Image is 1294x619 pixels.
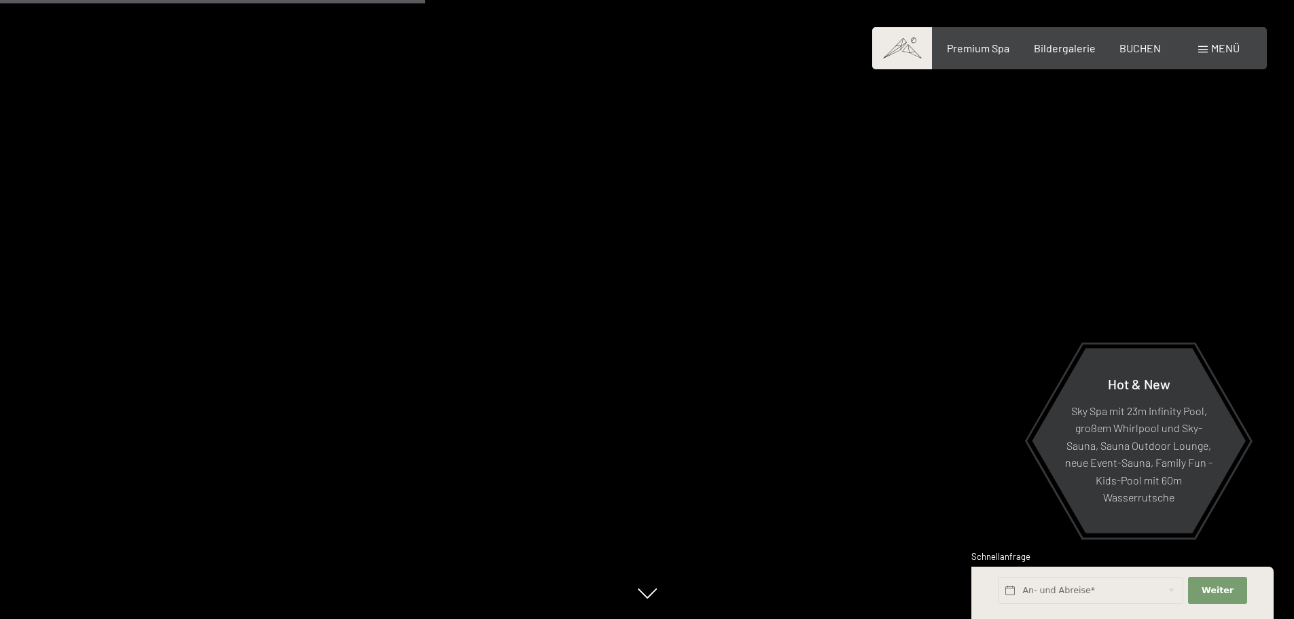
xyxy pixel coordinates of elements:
[1211,41,1240,54] span: Menü
[1108,375,1170,391] span: Hot & New
[1188,577,1246,605] button: Weiter
[1065,402,1212,506] p: Sky Spa mit 23m Infinity Pool, großem Whirlpool und Sky-Sauna, Sauna Outdoor Lounge, neue Event-S...
[947,41,1009,54] a: Premium Spa
[1034,41,1096,54] a: Bildergalerie
[1119,41,1161,54] a: BUCHEN
[1202,584,1234,597] span: Weiter
[971,551,1030,562] span: Schnellanfrage
[1031,347,1246,534] a: Hot & New Sky Spa mit 23m Infinity Pool, großem Whirlpool und Sky-Sauna, Sauna Outdoor Lounge, ne...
